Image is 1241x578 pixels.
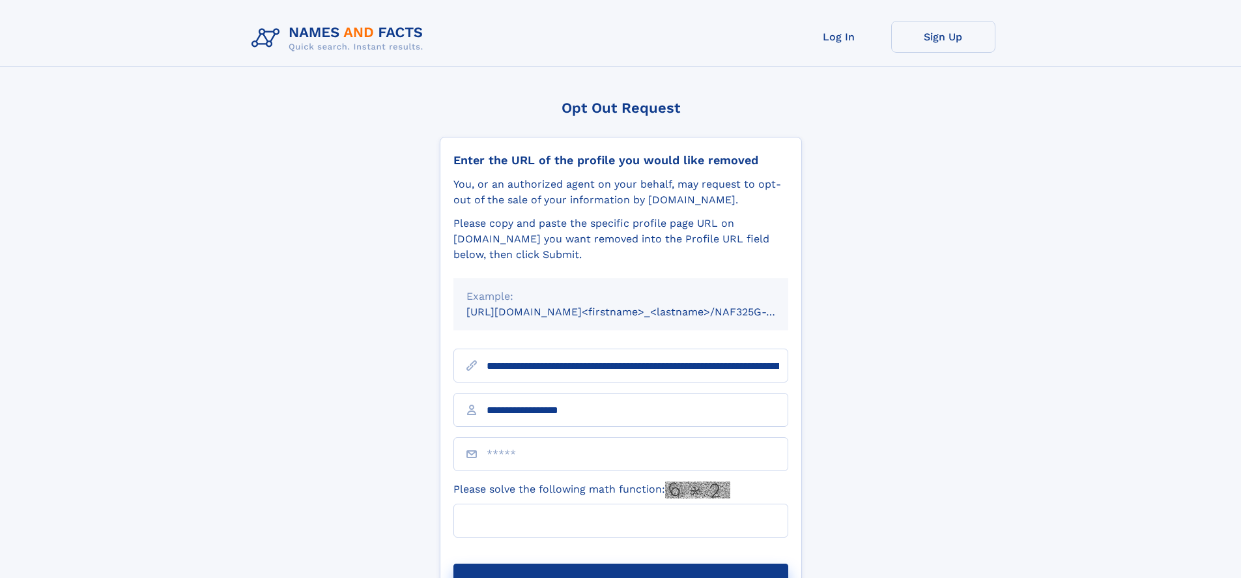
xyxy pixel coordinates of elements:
[453,153,788,167] div: Enter the URL of the profile you would like removed
[453,216,788,263] div: Please copy and paste the specific profile page URL on [DOMAIN_NAME] you want removed into the Pr...
[440,100,802,116] div: Opt Out Request
[787,21,891,53] a: Log In
[453,177,788,208] div: You, or an authorized agent on your behalf, may request to opt-out of the sale of your informatio...
[466,306,813,318] small: [URL][DOMAIN_NAME]<firstname>_<lastname>/NAF325G-xxxxxxxx
[891,21,995,53] a: Sign Up
[246,21,434,56] img: Logo Names and Facts
[466,289,775,304] div: Example:
[453,482,730,499] label: Please solve the following math function:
